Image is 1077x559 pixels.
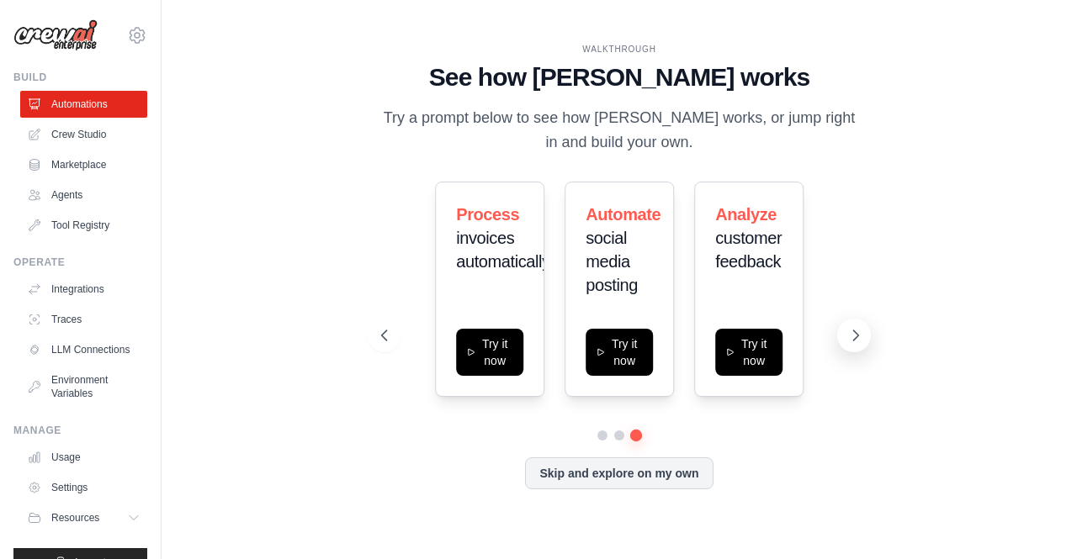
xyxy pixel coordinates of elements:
div: Build [13,71,147,84]
span: Resources [51,511,99,525]
a: Marketplace [20,151,147,178]
button: Try it now [456,329,523,376]
a: Automations [20,91,147,118]
h1: See how [PERSON_NAME] works [381,62,857,92]
button: Try it now [715,329,783,376]
span: Process [456,205,519,224]
a: Environment Variables [20,367,147,407]
button: Resources [20,504,147,531]
a: Settings [20,474,147,501]
span: Automate [586,205,661,224]
p: Try a prompt below to see how [PERSON_NAME] works, or jump right in and build your own. [381,106,857,156]
a: Traces [20,306,147,333]
a: Usage [20,444,147,471]
span: invoices automatically [456,229,550,271]
div: Manage [13,424,147,437]
div: WALKTHROUGH [381,43,857,55]
span: Analyze [715,205,777,224]
a: Crew Studio [20,121,147,148]
span: social media posting [586,229,638,294]
div: Operate [13,256,147,269]
a: Tool Registry [20,212,147,239]
a: Integrations [20,276,147,303]
button: Skip and explore on my own [525,457,713,489]
img: Logo [13,19,98,51]
span: customer feedback [715,229,782,271]
button: Try it now [586,329,653,376]
a: LLM Connections [20,336,147,363]
a: Agents [20,182,147,208]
